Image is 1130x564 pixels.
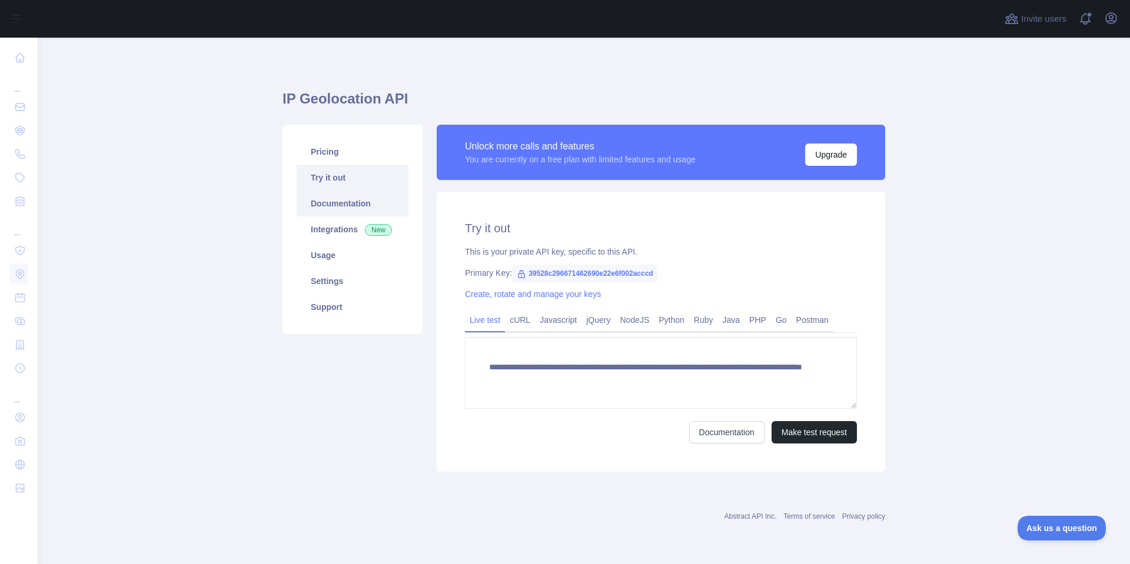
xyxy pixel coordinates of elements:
a: NodeJS [615,311,654,329]
a: Documentation [297,191,408,216]
a: Privacy policy [842,512,885,520]
iframe: Toggle Customer Support [1018,516,1106,540]
span: 39528c296671462690e22e6f002acccd [512,265,658,282]
a: Pricing [297,139,408,165]
a: Python [654,311,689,329]
div: ... [9,214,28,238]
div: ... [9,71,28,94]
a: Integrations New [297,216,408,242]
a: cURL [505,311,535,329]
a: Documentation [689,421,765,443]
span: Invite users [1021,12,1066,26]
a: Try it out [297,165,408,191]
a: Javascript [535,311,581,329]
div: ... [9,381,28,405]
a: Ruby [689,311,718,329]
a: Java [718,311,745,329]
a: PHP [745,311,771,329]
a: Live test [465,311,505,329]
button: Invite users [1002,9,1069,28]
button: Make test request [772,421,857,443]
h1: IP Geolocation API [282,89,885,118]
div: Primary Key: [465,267,857,279]
a: Abstract API Inc. [724,512,777,520]
a: Create, rotate and manage your keys [465,289,601,299]
div: This is your private API key, specific to this API. [465,246,857,258]
a: Go [771,311,792,329]
button: Upgrade [805,143,857,166]
a: Usage [297,242,408,268]
a: Settings [297,268,408,294]
a: Terms of service [783,512,835,520]
a: Postman [792,311,833,329]
div: Unlock more calls and features [465,139,696,153]
div: You are currently on a free plan with limited features and usage [465,153,696,165]
h2: Try it out [465,220,857,236]
a: Support [297,294,408,320]
a: jQuery [581,311,615,329]
span: New [365,224,392,236]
